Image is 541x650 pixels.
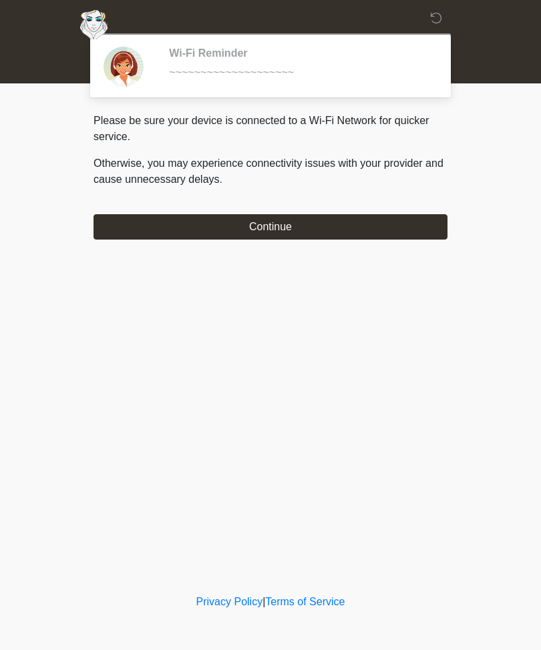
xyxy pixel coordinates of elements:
a: Privacy Policy [196,596,263,607]
p: Otherwise, you may experience connectivity issues with your provider and cause unnecessary delays [94,155,447,188]
button: Continue [94,214,447,240]
span: . [220,174,222,185]
h2: Wi-Fi Reminder [169,47,427,59]
img: Agent Avatar [104,47,144,87]
p: Please be sure your device is connected to a Wi-Fi Network for quicker service. [94,113,447,145]
img: Aesthetically Yours Wellness Spa Logo [80,10,108,39]
a: Terms of Service [265,596,345,607]
div: ~~~~~~~~~~~~~~~~~~~~ [169,65,427,81]
a: | [262,596,265,607]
